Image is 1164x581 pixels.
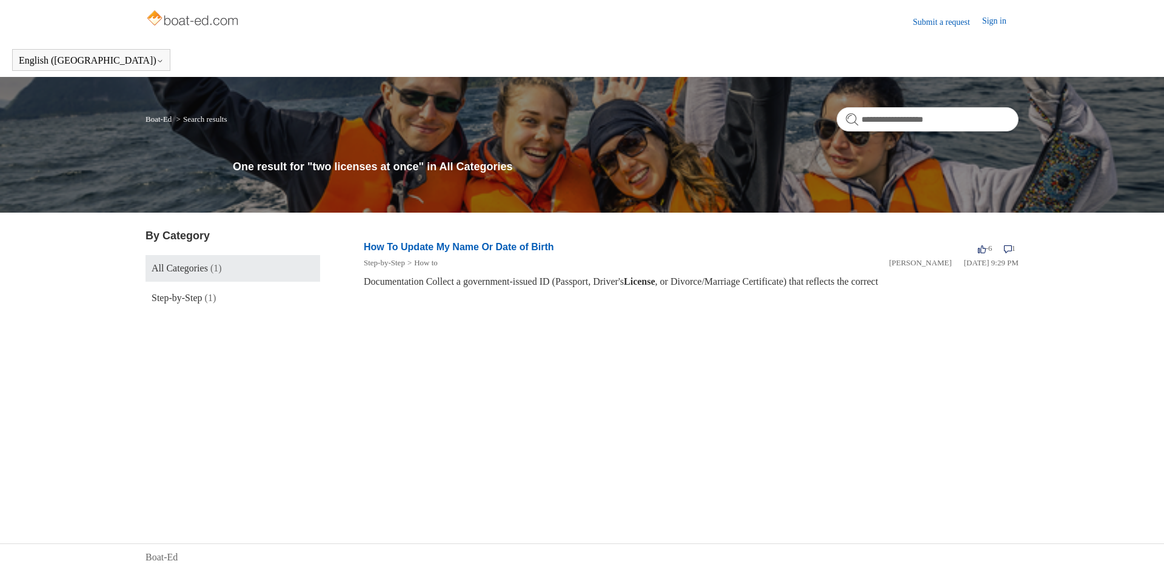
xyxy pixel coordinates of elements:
[205,293,216,303] span: (1)
[978,244,992,253] span: -6
[405,257,438,269] li: How to
[982,15,1018,29] a: Sign in
[145,228,320,244] h3: By Category
[145,7,242,32] img: Boat-Ed Help Center home page
[174,115,227,124] li: Search results
[210,263,222,273] span: (1)
[145,550,178,565] a: Boat-Ed
[364,242,554,252] a: How To Update My Name Or Date of Birth
[364,258,405,267] a: Step-by-Step
[145,115,172,124] a: Boat-Ed
[19,55,164,66] button: English ([GEOGRAPHIC_DATA])
[364,257,405,269] li: Step-by-Step
[964,258,1018,267] time: 03/15/2022, 21:29
[913,16,982,28] a: Submit a request
[152,293,202,303] span: Step-by-Step
[233,159,1018,175] h1: One result for "two licenses at once" in All Categories
[145,255,320,282] a: All Categories (1)
[145,285,320,311] a: Step-by-Step (1)
[364,274,1018,289] div: Documentation Collect a government-issued ID (Passport, Driver's , or Divorce/Marriage Certificat...
[414,258,438,267] a: How to
[837,107,1018,131] input: Search
[145,115,174,124] li: Boat-Ed
[889,257,951,269] li: [PERSON_NAME]
[1004,244,1016,253] span: 1
[152,263,208,273] span: All Categories
[624,276,655,287] em: License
